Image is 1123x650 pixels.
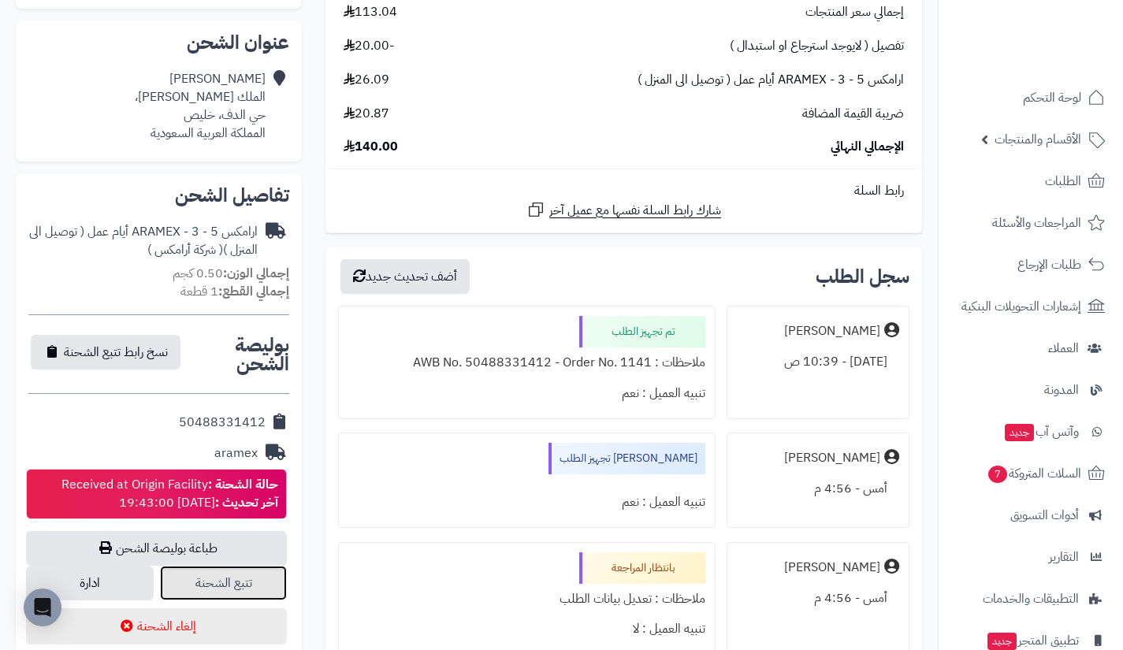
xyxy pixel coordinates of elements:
[1010,504,1079,526] span: أدوات التسويق
[784,559,880,577] div: [PERSON_NAME]
[1005,424,1034,441] span: جديد
[180,282,289,301] small: 1 قطعة
[948,496,1114,534] a: أدوات التسويق
[784,449,880,467] div: [PERSON_NAME]
[995,128,1081,150] span: الأقسام والمنتجات
[332,182,916,200] div: رابط السلة
[64,343,168,362] span: نسخ رابط تتبع الشحنة
[160,566,288,600] a: تتبع الشحنة
[948,413,1114,451] a: وآتس آبجديد
[183,336,289,373] h2: بوليصة الشحن
[948,204,1114,242] a: المراجعات والأسئلة
[983,588,1079,610] span: التطبيقات والخدمات
[344,71,389,89] span: 26.09
[948,580,1114,618] a: التطبيقات والخدمات
[816,267,909,286] h3: سجل الطلب
[135,70,266,142] div: [PERSON_NAME] الملك [PERSON_NAME]، حي الدف، خليص المملكة العربية السعودية
[348,614,705,644] div: تنبيه العميل : لا
[579,552,705,584] div: بانتظار المراجعة
[1044,379,1079,401] span: المدونة
[948,162,1114,200] a: الطلبات
[147,240,223,259] span: ( شركة أرامكس )
[737,347,899,377] div: [DATE] - 10:39 ص
[214,444,258,462] div: aramex
[26,531,287,566] a: طباعة بوليصة الشحن
[831,138,904,156] span: الإجمالي النهائي
[348,378,705,409] div: تنبيه العميل : نعم
[579,316,705,347] div: تم تجهيز الطلب
[948,538,1114,576] a: التقارير
[28,186,289,205] h2: تفاصيل الشحن
[26,608,287,644] button: إلغاء الشحنة
[987,633,1017,650] span: جديد
[215,493,278,512] strong: آخر تحديث :
[1045,170,1081,192] span: الطلبات
[348,487,705,518] div: تنبيه العميل : نعم
[348,347,705,378] div: ملاحظات : AWB No. 50488331412 - Order No. 1141
[1048,337,1079,359] span: العملاء
[61,476,278,512] div: Received at Origin Facility [DATE] 19:43:00
[344,3,397,21] span: 113.04
[948,329,1114,367] a: العملاء
[948,246,1114,284] a: طلبات الإرجاع
[948,79,1114,117] a: لوحة التحكم
[805,3,904,21] span: إجمالي سعر المنتجات
[24,589,61,626] div: Open Intercom Messenger
[987,462,1081,485] span: السلات المتروكة
[173,264,289,283] small: 0.50 كجم
[348,584,705,615] div: ملاحظات : تعديل بيانات الطلب
[179,414,266,432] div: 50488331412
[802,105,904,123] span: ضريبة القيمة المضافة
[737,583,899,614] div: أمس - 4:56 م
[730,37,904,55] span: تفصيل ( لايوجد استرجاع او استبدال )
[344,138,398,156] span: 140.00
[784,322,880,340] div: [PERSON_NAME]
[344,105,389,123] span: 20.87
[1003,421,1079,443] span: وآتس آب
[526,200,721,220] a: شارك رابط السلة نفسها مع عميل آخر
[548,443,705,474] div: [PERSON_NAME] تجهيز الطلب
[340,259,470,294] button: أضف تحديث جديد
[549,202,721,220] span: شارك رابط السلة نفسها مع عميل آخر
[961,295,1081,318] span: إشعارات التحويلات البنكية
[988,466,1007,483] span: 7
[1023,87,1081,109] span: لوحة التحكم
[31,335,180,370] button: نسخ رابط تتبع الشحنة
[992,212,1081,234] span: المراجعات والأسئلة
[223,264,289,283] strong: إجمالي الوزن:
[344,37,394,55] span: -20.00
[948,371,1114,409] a: المدونة
[638,71,904,89] span: ارامكس ARAMEX - 3 - 5 أيام عمل ( توصيل الى المنزل )
[26,566,154,600] a: ادارة
[28,33,289,52] h2: عنوان الشحن
[208,475,278,494] strong: حالة الشحنة :
[28,223,258,259] div: ارامكس ARAMEX - 3 - 5 أيام عمل ( توصيل الى المنزل )
[948,455,1114,492] a: السلات المتروكة7
[948,288,1114,325] a: إشعارات التحويلات البنكية
[737,474,899,504] div: أمس - 4:56 م
[1049,546,1079,568] span: التقارير
[1017,254,1081,276] span: طلبات الإرجاع
[218,282,289,301] strong: إجمالي القطع:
